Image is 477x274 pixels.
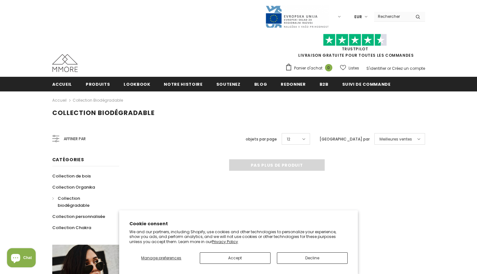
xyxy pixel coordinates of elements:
[342,81,391,87] span: Suivi de commande
[5,248,38,269] inbox-online-store-chat: Shopify online store chat
[366,66,386,71] a: S'identifier
[124,77,150,91] a: Lookbook
[52,182,95,193] a: Collection Organika
[246,136,277,142] label: objets par page
[212,239,238,244] a: Privacy Policy
[325,64,332,71] span: 0
[164,77,202,91] a: Notre histoire
[354,14,362,20] span: EUR
[320,81,329,87] span: B2B
[58,195,90,208] span: Collection biodégradable
[52,184,95,190] span: Collection Organika
[216,81,241,87] span: soutenez
[254,77,267,91] a: Blog
[52,222,91,233] a: Collection Chakra
[379,136,412,142] span: Meilleures ventes
[285,37,425,58] span: LIVRAISON GRATUITE POUR TOUTES LES COMMANDES
[64,135,86,142] span: Affiner par
[124,81,150,87] span: Lookbook
[129,220,348,227] h2: Cookie consent
[52,225,91,231] span: Collection Chakra
[86,77,110,91] a: Produits
[52,97,67,104] a: Accueil
[281,81,306,87] span: Redonner
[285,63,336,73] a: Panier d'achat 0
[86,81,110,87] span: Produits
[52,211,105,222] a: Collection personnalisée
[52,213,105,220] span: Collection personnalisée
[52,108,155,117] span: Collection biodégradable
[52,173,91,179] span: Collection de bois
[254,81,267,87] span: Blog
[52,81,72,87] span: Accueil
[323,34,387,46] img: Faites confiance aux étoiles pilotes
[342,46,368,52] a: TrustPilot
[287,136,290,142] span: 12
[52,193,112,211] a: Collection biodégradable
[374,12,411,21] input: Search Site
[216,77,241,91] a: soutenez
[320,136,370,142] label: [GEOGRAPHIC_DATA] par
[129,252,193,264] button: Manage preferences
[52,156,84,163] span: Catégories
[141,255,181,261] span: Manage preferences
[52,77,72,91] a: Accueil
[281,77,306,91] a: Redonner
[129,229,348,244] p: We and our partners, including Shopify, use cookies and other technologies to personalize your ex...
[392,66,425,71] a: Créez un compte
[294,65,322,71] span: Panier d'achat
[342,77,391,91] a: Suivi de commande
[387,66,391,71] span: or
[52,170,91,182] a: Collection de bois
[349,65,359,71] span: Listes
[265,5,329,28] img: Javni Razpis
[265,14,329,19] a: Javni Razpis
[73,97,123,103] a: Collection biodégradable
[200,252,271,264] button: Accept
[320,77,329,91] a: B2B
[52,54,78,72] img: Cas MMORE
[164,81,202,87] span: Notre histoire
[340,62,359,74] a: Listes
[277,252,348,264] button: Decline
